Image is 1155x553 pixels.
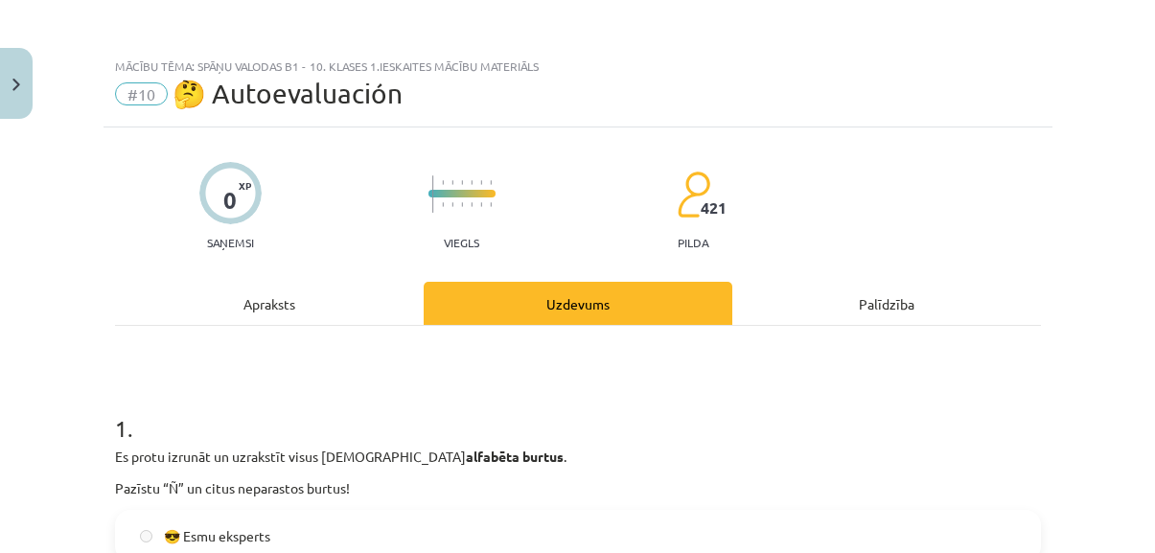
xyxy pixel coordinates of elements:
input: 😎 Esmu eksperts [140,530,152,542]
span: #10 [115,82,168,105]
img: icon-short-line-57e1e144782c952c97e751825c79c345078a6d821885a25fce030b3d8c18986b.svg [480,180,482,185]
img: icon-short-line-57e1e144782c952c97e751825c79c345078a6d821885a25fce030b3d8c18986b.svg [461,202,463,207]
span: 😎 Esmu eksperts [164,526,270,546]
p: Pazīstu “Ñ” un citus neparastos burtus! [115,478,1041,498]
img: icon-short-line-57e1e144782c952c97e751825c79c345078a6d821885a25fce030b3d8c18986b.svg [461,180,463,185]
img: icon-short-line-57e1e144782c952c97e751825c79c345078a6d821885a25fce030b3d8c18986b.svg [442,202,444,207]
img: icon-short-line-57e1e144782c952c97e751825c79c345078a6d821885a25fce030b3d8c18986b.svg [490,202,492,207]
p: Viegls [444,236,479,249]
img: icon-short-line-57e1e144782c952c97e751825c79c345078a6d821885a25fce030b3d8c18986b.svg [451,202,453,207]
img: icon-long-line-d9ea69661e0d244f92f715978eff75569469978d946b2353a9bb055b3ed8787d.svg [432,175,434,213]
p: Saņemsi [199,236,262,249]
span: XP [239,180,251,191]
p: pilda [678,236,708,249]
img: icon-short-line-57e1e144782c952c97e751825c79c345078a6d821885a25fce030b3d8c18986b.svg [490,180,492,185]
img: icon-short-line-57e1e144782c952c97e751825c79c345078a6d821885a25fce030b3d8c18986b.svg [480,202,482,207]
div: Mācību tēma: Spāņu valodas b1 - 10. klases 1.ieskaites mācību materiāls [115,59,1041,73]
div: 0 [223,187,237,214]
img: icon-close-lesson-0947bae3869378f0d4975bcd49f059093ad1ed9edebbc8119c70593378902aed.svg [12,79,20,91]
p: Es protu izrunāt un uzrakstīt visus [DEMOGRAPHIC_DATA] . [115,447,1041,467]
span: 🤔 Autoevaluación [173,78,403,109]
div: Uzdevums [424,282,732,325]
span: 421 [701,199,727,217]
div: Palīdzība [732,282,1041,325]
img: icon-short-line-57e1e144782c952c97e751825c79c345078a6d821885a25fce030b3d8c18986b.svg [442,180,444,185]
img: students-c634bb4e5e11cddfef0936a35e636f08e4e9abd3cc4e673bd6f9a4125e45ecb1.svg [677,171,710,219]
img: icon-short-line-57e1e144782c952c97e751825c79c345078a6d821885a25fce030b3d8c18986b.svg [471,202,473,207]
img: icon-short-line-57e1e144782c952c97e751825c79c345078a6d821885a25fce030b3d8c18986b.svg [451,180,453,185]
div: Apraksts [115,282,424,325]
img: icon-short-line-57e1e144782c952c97e751825c79c345078a6d821885a25fce030b3d8c18986b.svg [471,180,473,185]
b: alfabēta burtus [466,448,564,465]
h1: 1 . [115,381,1041,441]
